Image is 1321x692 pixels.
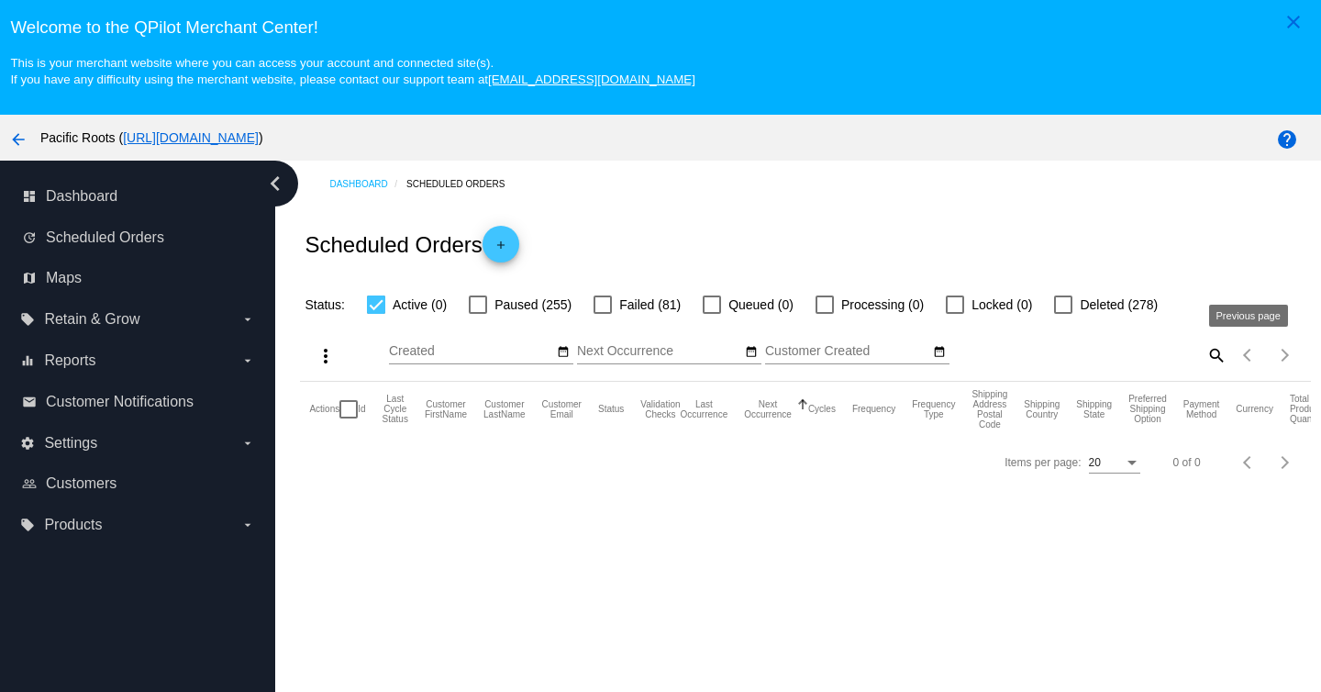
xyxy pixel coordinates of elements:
mat-icon: add [490,239,512,261]
button: Change sorting for CustomerLastName [483,399,526,419]
a: dashboard Dashboard [22,182,255,211]
span: Products [44,517,102,533]
span: Scheduled Orders [46,229,164,246]
span: Active (0) [393,294,447,316]
mat-icon: arrow_back [7,128,29,151]
button: Change sorting for Id [358,404,365,415]
mat-icon: more_vert [315,345,337,367]
i: local_offer [20,312,35,327]
span: Dashboard [46,188,117,205]
button: Change sorting for PreferredShippingOption [1128,394,1167,424]
i: arrow_drop_down [240,518,255,532]
span: Deleted (278) [1080,294,1158,316]
span: Customers [46,475,117,492]
button: Next page [1267,337,1304,374]
i: people_outline [22,476,37,491]
button: Change sorting for CustomerEmail [542,399,582,419]
button: Change sorting for Frequency [852,404,895,415]
mat-icon: search [1204,340,1227,369]
button: Change sorting for ShippingPostcode [971,389,1007,430]
a: people_outline Customers [22,469,255,498]
i: chevron_left [261,169,290,198]
span: Processing (0) [841,294,924,316]
i: local_offer [20,518,35,532]
i: email [22,395,37,409]
i: arrow_drop_down [240,312,255,327]
i: map [22,271,37,285]
span: Maps [46,270,82,286]
h2: Scheduled Orders [305,226,518,262]
span: 20 [1089,456,1101,469]
i: settings [20,436,35,451]
mat-icon: date_range [557,345,570,360]
span: Status: [305,297,345,312]
button: Change sorting for ShippingCountry [1024,399,1060,419]
button: Change sorting for Cycles [808,404,836,415]
mat-select: Items per page: [1089,457,1140,470]
button: Change sorting for ShippingState [1076,399,1112,419]
a: map Maps [22,263,255,293]
span: Pacific Roots ( ) [40,130,263,145]
button: Change sorting for CurrencyIso [1236,404,1273,415]
button: Change sorting for NextOccurrenceUtc [744,399,792,419]
i: dashboard [22,189,37,204]
i: equalizer [20,353,35,368]
button: Change sorting for LastOccurrenceUtc [681,399,728,419]
h3: Welcome to the QPilot Merchant Center! [10,17,1310,38]
mat-icon: help [1276,128,1298,151]
mat-icon: date_range [745,345,758,360]
button: Previous page [1230,337,1267,374]
mat-icon: close [1282,11,1304,33]
span: Customer Notifications [46,394,194,410]
span: Queued (0) [728,294,794,316]
i: update [22,230,37,245]
button: Previous page [1230,444,1267,481]
span: Locked (0) [971,294,1032,316]
div: 0 of 0 [1173,456,1201,469]
a: update Scheduled Orders [22,223,255,252]
span: Reports [44,352,95,369]
span: Retain & Grow [44,311,139,328]
mat-icon: date_range [933,345,946,360]
a: [URL][DOMAIN_NAME] [123,130,259,145]
i: arrow_drop_down [240,436,255,451]
button: Change sorting for Status [598,404,624,415]
mat-header-cell: Validation Checks [640,382,680,437]
span: Paused (255) [494,294,572,316]
span: Failed (81) [619,294,681,316]
span: Settings [44,435,97,452]
div: Items per page: [1005,456,1081,469]
button: Next page [1267,444,1304,481]
a: Scheduled Orders [406,170,521,198]
input: Customer Created [765,344,930,359]
i: arrow_drop_down [240,353,255,368]
small: This is your merchant website where you can access your account and connected site(s). If you hav... [10,56,694,86]
input: Created [389,344,554,359]
input: Next Occurrence [577,344,742,359]
a: [EMAIL_ADDRESS][DOMAIN_NAME] [488,73,695,86]
a: Dashboard [329,170,406,198]
button: Change sorting for PaymentMethod.Type [1183,399,1219,419]
button: Change sorting for LastProcessingCycleId [383,394,408,424]
mat-header-cell: Actions [309,382,339,437]
button: Change sorting for FrequencyType [912,399,955,419]
button: Change sorting for CustomerFirstName [425,399,467,419]
a: email Customer Notifications [22,387,255,417]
